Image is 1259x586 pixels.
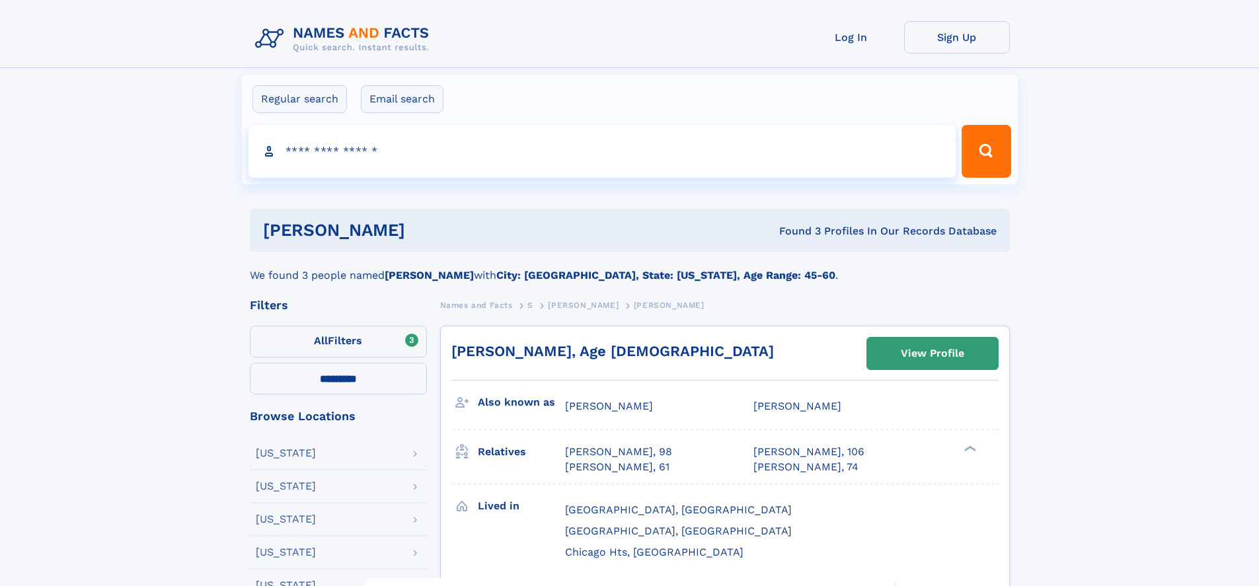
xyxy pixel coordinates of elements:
[904,21,1010,54] a: Sign Up
[248,125,956,178] input: search input
[478,391,565,414] h3: Also known as
[565,525,792,537] span: [GEOGRAPHIC_DATA], [GEOGRAPHIC_DATA]
[565,460,669,474] a: [PERSON_NAME], 61
[252,85,347,113] label: Regular search
[250,21,440,57] img: Logo Names and Facts
[565,503,792,516] span: [GEOGRAPHIC_DATA], [GEOGRAPHIC_DATA]
[867,338,998,369] a: View Profile
[961,445,977,453] div: ❯
[361,85,443,113] label: Email search
[548,301,619,310] span: [PERSON_NAME]
[565,400,653,412] span: [PERSON_NAME]
[962,125,1011,178] button: Search Button
[753,460,858,474] a: [PERSON_NAME], 74
[753,445,864,459] a: [PERSON_NAME], 106
[527,297,533,313] a: S
[440,297,513,313] a: Names and Facts
[385,269,474,281] b: [PERSON_NAME]
[548,297,619,313] a: [PERSON_NAME]
[256,448,316,458] div: [US_STATE]
[565,445,672,459] a: [PERSON_NAME], 98
[250,299,427,311] div: Filters
[256,547,316,558] div: [US_STATE]
[565,546,744,558] span: Chicago Hts, [GEOGRAPHIC_DATA]
[256,514,316,525] div: [US_STATE]
[753,400,841,412] span: [PERSON_NAME]
[250,326,427,357] label: Filters
[478,441,565,463] h3: Relatives
[250,410,427,422] div: Browse Locations
[263,222,592,238] h1: [PERSON_NAME]
[592,224,997,238] div: Found 3 Profiles In Our Records Database
[634,301,705,310] span: [PERSON_NAME]
[901,338,964,369] div: View Profile
[478,495,565,517] h3: Lived in
[314,334,328,347] span: All
[451,343,774,359] a: [PERSON_NAME], Age [DEMOGRAPHIC_DATA]
[496,269,835,281] b: City: [GEOGRAPHIC_DATA], State: [US_STATE], Age Range: 45-60
[527,301,533,310] span: S
[798,21,904,54] a: Log In
[250,252,1010,283] div: We found 3 people named with .
[256,481,316,492] div: [US_STATE]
